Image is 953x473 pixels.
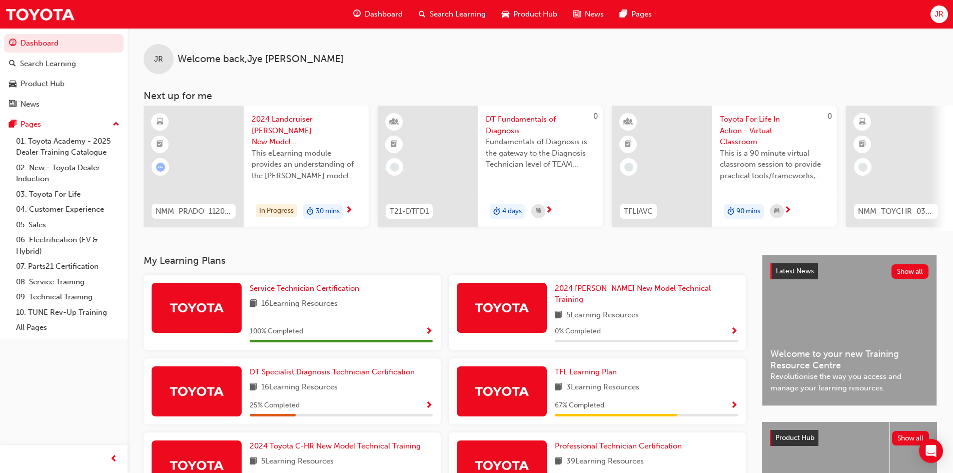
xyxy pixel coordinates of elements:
[12,274,124,290] a: 08. Service Training
[12,187,124,202] a: 03. Toyota For Life
[730,399,738,412] button: Show Progress
[720,114,829,148] span: Toyota For Life In Action - Virtual Classroom
[859,116,866,129] span: learningResourceType_ELEARNING-icon
[353,8,361,21] span: guage-icon
[858,206,934,217] span: NMM_TOYCHR_032024_MODULE_1
[12,202,124,217] a: 04. Customer Experience
[12,160,124,187] a: 02. New - Toyota Dealer Induction
[730,327,738,336] span: Show Progress
[502,8,509,21] span: car-icon
[555,309,562,322] span: book-icon
[625,138,632,151] span: booktick-icon
[919,439,943,463] div: Open Intercom Messenger
[307,205,314,218] span: duration-icon
[345,4,411,25] a: guage-iconDashboard
[144,255,746,266] h3: My Learning Plans
[12,134,124,160] a: 01. Toyota Academy - 2025 Dealer Training Catalogue
[494,4,565,25] a: car-iconProduct Hub
[250,326,303,337] span: 100 % Completed
[4,115,124,134] button: Pages
[21,99,40,110] div: News
[555,284,711,304] span: 2024 [PERSON_NAME] New Model Technical Training
[261,381,338,394] span: 16 Learning Resources
[474,299,529,316] img: Trak
[4,95,124,114] a: News
[250,455,257,468] span: book-icon
[555,283,738,305] a: 2024 [PERSON_NAME] New Model Technical Training
[612,106,837,227] a: 0TFLIAVCToyota For Life In Action - Virtual ClassroomThis is a 90 minute virtual classroom sessio...
[770,263,928,279] a: Latest NewsShow all
[566,455,644,468] span: 39 Learning Resources
[430,9,486,20] span: Search Learning
[930,6,948,23] button: JR
[762,255,937,406] a: Latest NewsShow allWelcome to your new Training Resource CentreRevolutionise the way you access a...
[555,366,621,378] a: TFL Learning Plan
[555,367,617,376] span: TFL Learning Plan
[593,112,598,121] span: 0
[419,8,426,21] span: search-icon
[250,366,419,378] a: DT Specialist Diagnosis Technician Certification
[770,371,928,393] span: Revolutionise the way you access and manage your learning resources.
[110,453,118,465] span: prev-icon
[250,298,257,310] span: book-icon
[859,138,866,151] span: booktick-icon
[391,138,398,151] span: booktick-icon
[474,382,529,400] img: Trak
[425,327,433,336] span: Show Progress
[4,55,124,73] a: Search Learning
[250,367,415,376] span: DT Specialist Diagnosis Technician Certification
[113,118,120,131] span: up-icon
[21,119,41,130] div: Pages
[169,382,224,400] img: Trak
[316,206,340,217] span: 30 mins
[892,431,929,445] button: Show all
[425,325,433,338] button: Show Progress
[256,204,297,218] div: In Progress
[390,206,429,217] span: T21-DTFD1
[411,4,494,25] a: search-iconSearch Learning
[566,381,639,394] span: 3 Learning Resources
[4,34,124,53] a: Dashboard
[425,399,433,412] button: Show Progress
[4,75,124,93] a: Product Hub
[9,100,17,109] span: news-icon
[252,148,361,182] span: This eLearning module provides an understanding of the [PERSON_NAME] model line-up and its Katash...
[486,114,595,136] span: DT Fundamentals of Diagnosis
[252,114,361,148] span: 2024 Landcruiser [PERSON_NAME] New Model Mechanisms - Model Outline 1
[620,8,627,21] span: pages-icon
[365,9,403,20] span: Dashboard
[21,78,65,90] div: Product Hub
[9,120,17,129] span: pages-icon
[730,325,738,338] button: Show Progress
[250,440,425,452] a: 2024 Toyota C-HR New Model Technical Training
[12,259,124,274] a: 07. Parts21 Certification
[784,206,791,215] span: next-icon
[345,206,353,215] span: next-icon
[5,3,75,26] img: Trak
[555,455,562,468] span: book-icon
[391,116,398,129] span: learningResourceType_INSTRUCTOR_LED-icon
[827,112,832,121] span: 0
[770,348,928,371] span: Welcome to your new Training Resource Centre
[776,267,814,275] span: Latest News
[727,205,734,218] span: duration-icon
[736,206,760,217] span: 90 mins
[493,205,500,218] span: duration-icon
[128,90,953,102] h3: Next up for me
[566,309,639,322] span: 5 Learning Resources
[625,116,632,129] span: learningResourceType_INSTRUCTOR_LED-icon
[261,298,338,310] span: 16 Learning Resources
[555,440,686,452] a: Professional Technician Certification
[12,232,124,259] a: 06. Electrification (EV & Hybrid)
[934,9,943,20] span: JR
[573,8,581,21] span: news-icon
[631,9,652,20] span: Pages
[624,163,633,172] span: learningRecordVerb_NONE-icon
[157,138,164,151] span: booktick-icon
[9,39,17,48] span: guage-icon
[555,326,601,337] span: 0 % Completed
[425,401,433,410] span: Show Progress
[9,80,17,89] span: car-icon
